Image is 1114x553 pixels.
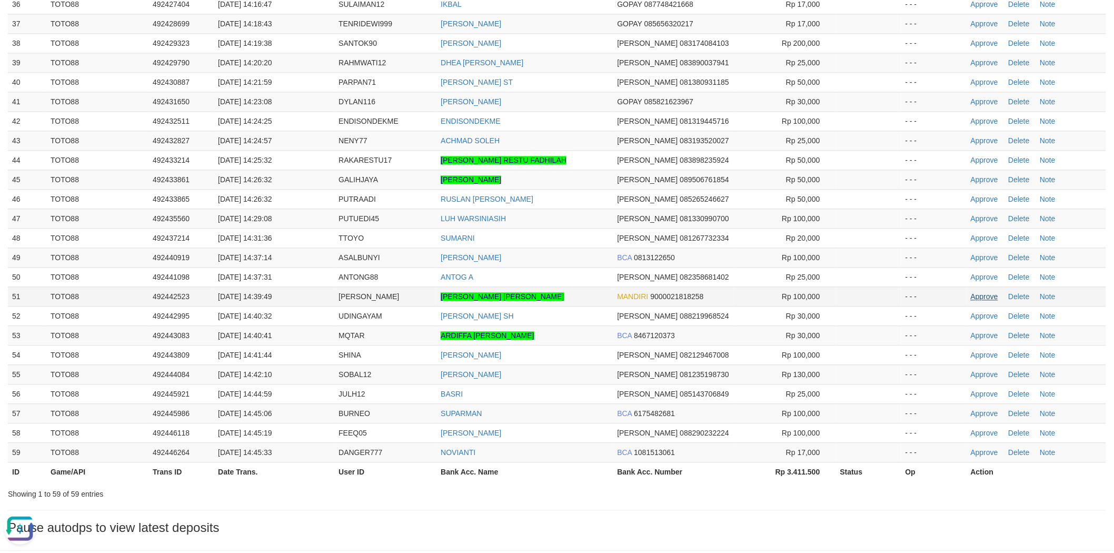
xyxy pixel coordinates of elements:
[680,176,729,184] span: Copy 089506761854 to clipboard
[153,78,190,87] span: 492430887
[971,273,998,282] a: Approve
[971,1,998,9] a: Approve
[1040,351,1056,360] a: Note
[8,248,46,268] td: 49
[901,209,967,229] td: - - -
[441,234,475,243] a: SUMARNI
[153,176,190,184] span: 492433861
[46,209,148,229] td: TOTO88
[8,14,46,34] td: 37
[339,1,384,9] span: SULAIMAN12
[1008,312,1029,321] a: Delete
[1040,332,1056,340] a: Note
[1008,1,1029,9] a: Delete
[1040,390,1056,399] a: Note
[680,137,729,145] span: Copy 083193520027 to clipboard
[46,14,148,34] td: TOTO88
[153,117,190,126] span: 492432511
[971,78,998,87] a: Approve
[4,4,36,36] button: Open LiveChat chat widget
[901,345,967,365] td: - - -
[46,423,148,443] td: TOTO88
[218,137,272,145] span: [DATE] 14:24:57
[782,215,820,223] span: Rp 100,000
[218,156,272,165] span: [DATE] 14:25:32
[901,404,967,423] td: - - -
[218,117,272,126] span: [DATE] 14:24:25
[901,53,967,73] td: - - -
[1040,98,1056,106] a: Note
[46,34,148,53] td: TOTO88
[153,39,190,48] span: 492429323
[46,404,148,423] td: TOTO88
[218,410,272,418] span: [DATE] 14:45:06
[8,365,46,384] td: 55
[153,98,190,106] span: 492431650
[1040,293,1056,301] a: Note
[339,332,365,340] span: MQTAR
[153,20,190,28] span: 492428699
[339,351,361,360] span: SHINA
[1008,234,1029,243] a: Delete
[901,384,967,404] td: - - -
[441,78,513,87] a: [PERSON_NAME] ST
[971,293,998,301] a: Approve
[1040,78,1056,87] a: Note
[218,39,272,48] span: [DATE] 14:19:38
[8,131,46,151] td: 43
[218,98,272,106] span: [DATE] 14:23:08
[618,312,678,321] span: [PERSON_NAME]
[339,293,399,301] span: [PERSON_NAME]
[8,190,46,209] td: 46
[218,176,272,184] span: [DATE] 14:26:32
[680,39,729,48] span: Copy 083174084103 to clipboard
[218,59,272,67] span: [DATE] 14:20:20
[153,1,190,9] span: 492427404
[901,307,967,326] td: - - -
[8,170,46,190] td: 45
[782,293,820,301] span: Rp 100,000
[8,112,46,131] td: 42
[634,332,675,340] span: Copy 8467120373 to clipboard
[1008,59,1029,67] a: Delete
[644,20,693,28] span: Copy 085656320217 to clipboard
[1040,410,1056,418] a: Note
[218,195,272,204] span: [DATE] 14:26:32
[153,351,190,360] span: 492443809
[441,20,501,28] a: [PERSON_NAME]
[46,73,148,92] td: TOTO88
[971,137,998,145] a: Approve
[786,234,820,243] span: Rp 20,000
[1008,332,1029,340] a: Delete
[618,117,678,126] span: [PERSON_NAME]
[441,98,501,106] a: [PERSON_NAME]
[8,404,46,423] td: 57
[339,390,365,399] span: JULH12
[786,78,820,87] span: Rp 50,000
[1008,429,1029,438] a: Delete
[1008,273,1029,282] a: Delete
[441,332,534,340] a: ARDIFFA [PERSON_NAME]
[153,215,190,223] span: 492435560
[1008,371,1029,379] a: Delete
[786,312,820,321] span: Rp 30,000
[1008,449,1029,457] a: Delete
[901,326,967,345] td: - - -
[901,365,967,384] td: - - -
[901,190,967,209] td: - - -
[218,78,272,87] span: [DATE] 14:21:59
[339,312,382,321] span: UDINGAYAM
[1040,1,1056,9] a: Note
[218,293,272,301] span: [DATE] 14:39:49
[1008,293,1029,301] a: Delete
[1008,176,1029,184] a: Delete
[786,59,820,67] span: Rp 25,000
[46,131,148,151] td: TOTO88
[46,326,148,345] td: TOTO88
[644,98,693,106] span: Copy 085821623967 to clipboard
[441,117,501,126] a: ENDISONDEKME
[46,307,148,326] td: TOTO88
[618,176,678,184] span: [PERSON_NAME]
[782,371,820,379] span: Rp 130,000
[153,254,190,262] span: 492440919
